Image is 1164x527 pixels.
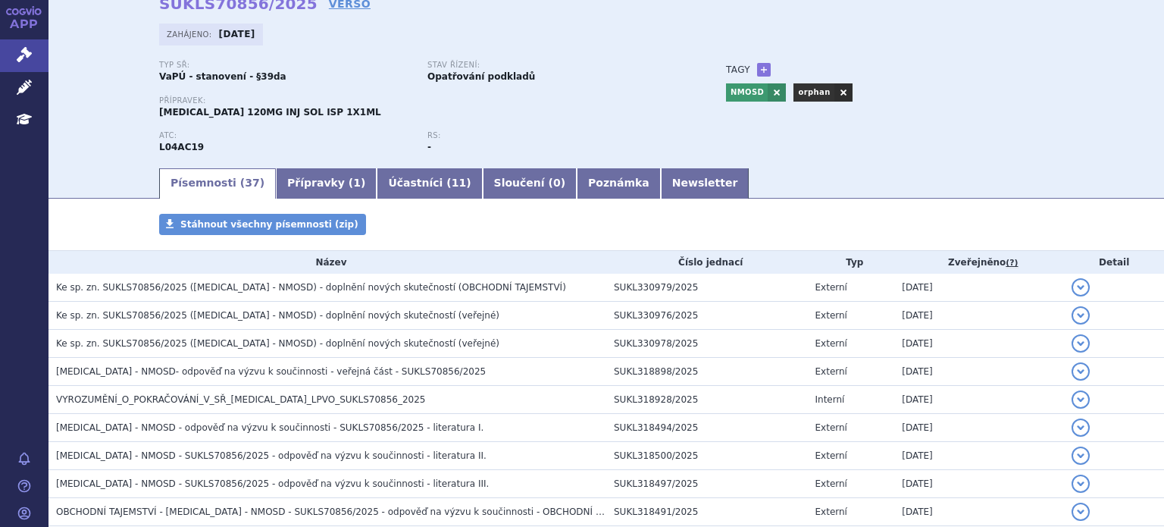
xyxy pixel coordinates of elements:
th: Zveřejněno [894,251,1064,274]
td: [DATE] [894,498,1064,526]
strong: SATRALIZUMAB [159,142,204,152]
p: ATC: [159,131,412,140]
td: [DATE] [894,274,1064,302]
span: Externí [815,450,847,461]
td: [DATE] [894,470,1064,498]
th: Detail [1064,251,1164,274]
abbr: (?) [1006,258,1018,268]
p: Stav řízení: [427,61,681,70]
button: detail [1072,306,1090,325]
strong: - [427,142,431,152]
button: detail [1072,334,1090,353]
a: Newsletter [661,168,749,199]
th: Název [48,251,606,274]
a: Stáhnout všechny písemnosti (zip) [159,214,366,235]
td: SUKL318497/2025 [606,470,808,498]
button: detail [1072,475,1090,493]
p: Přípravek: [159,96,696,105]
a: Účastníci (11) [377,168,482,199]
span: 0 [553,177,561,189]
span: ENSPRYNG - NMOSD - SUKLS70856/2025 - odpověď na výzvu k součinnosti - literatura III. [56,478,489,489]
strong: [DATE] [219,29,255,39]
td: SUKL318500/2025 [606,442,808,470]
td: SUKL330979/2025 [606,274,808,302]
td: SUKL330976/2025 [606,302,808,330]
td: [DATE] [894,358,1064,386]
button: detail [1072,362,1090,381]
span: 37 [245,177,259,189]
th: Typ [808,251,895,274]
span: Ke sp. zn. SUKLS70856/2025 (ENSPRYNG - NMOSD) - doplnění nových skutečností (veřejné) [56,338,499,349]
td: SUKL318898/2025 [606,358,808,386]
a: orphan [793,83,834,102]
td: SUKL318928/2025 [606,386,808,414]
button: detail [1072,503,1090,521]
span: ENSPRYNG - NMOSD - odpověď na výzvu k součinnosti - SUKLS70856/2025 - literatura I. [56,422,483,433]
span: [MEDICAL_DATA] 120MG INJ SOL ISP 1X1ML [159,107,381,118]
th: Číslo jednací [606,251,808,274]
a: Poznámka [577,168,661,199]
span: VYROZUMĚNÍ_O_POKRAČOVÁNÍ_V_SŘ_ENSPRYNG_LPVO_SUKLS70856_2025 [56,394,425,405]
span: Zahájeno: [167,28,214,40]
span: ENSPRYNG - NMOSD- odpověď na výzvu k součinnosti - veřejná část - SUKLS70856/2025 [56,366,486,377]
strong: VaPÚ - stanovení - §39da [159,71,286,82]
span: Externí [815,310,847,321]
span: Externí [815,507,847,517]
td: [DATE] [894,414,1064,442]
td: [DATE] [894,386,1064,414]
button: detail [1072,391,1090,409]
a: Sloučení (0) [483,168,577,199]
span: Externí [815,478,847,489]
span: Externí [815,366,847,377]
p: RS: [427,131,681,140]
span: Externí [815,282,847,293]
a: Písemnosti (37) [159,168,276,199]
button: detail [1072,419,1090,437]
span: 1 [353,177,361,189]
td: SUKL318491/2025 [606,498,808,526]
td: SUKL318494/2025 [606,414,808,442]
span: ENSPRYNG - NMOSD - SUKLS70856/2025 - odpověď na výzvu k součinnosti - literatura II. [56,450,487,461]
p: Typ SŘ: [159,61,412,70]
span: Stáhnout všechny písemnosti (zip) [180,219,358,230]
td: [DATE] [894,330,1064,358]
td: [DATE] [894,442,1064,470]
span: Ke sp. zn. SUKLS70856/2025 (ENSPRYNG - NMOSD) - doplnění nových skutečností (OBCHODNÍ TAJEMSTVÍ) [56,282,566,293]
span: OBCHODNÍ TAJEMSTVÍ - ENSPRYNG - NMOSD - SUKLS70856/2025 - odpověď na výzvu k součinnosti - OBCHOD... [56,507,643,517]
button: detail [1072,278,1090,296]
strong: Opatřování podkladů [427,71,535,82]
span: Externí [815,338,847,349]
td: SUKL330978/2025 [606,330,808,358]
a: + [757,63,771,77]
button: detail [1072,447,1090,465]
span: Interní [815,394,845,405]
a: Přípravky (1) [276,168,377,199]
span: Ke sp. zn. SUKLS70856/2025 (ENSPRYNG - NMOSD) - doplnění nových skutečností (veřejné) [56,310,499,321]
span: Externí [815,422,847,433]
td: [DATE] [894,302,1064,330]
span: 11 [452,177,466,189]
a: NMOSD [726,83,768,102]
h3: Tagy [726,61,750,79]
